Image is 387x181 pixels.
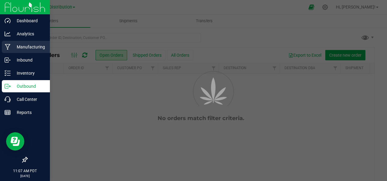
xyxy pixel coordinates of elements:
inline-svg: Manufacturing [5,44,11,50]
p: Inbound [11,56,47,64]
inline-svg: Reports [5,109,11,115]
inline-svg: Inbound [5,57,11,63]
inline-svg: Call Center [5,96,11,102]
inline-svg: Inventory [5,70,11,76]
p: Reports [11,109,47,116]
inline-svg: Dashboard [5,18,11,24]
p: Outbound [11,83,47,90]
p: Manufacturing [11,43,47,51]
p: Inventory [11,69,47,77]
inline-svg: Outbound [5,83,11,89]
inline-svg: Analytics [5,31,11,37]
p: [DATE] [3,174,47,178]
iframe: Resource center [6,132,24,151]
p: Call Center [11,96,47,103]
p: Dashboard [11,17,47,24]
p: Analytics [11,30,47,37]
p: 11:07 AM PDT [3,168,47,174]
